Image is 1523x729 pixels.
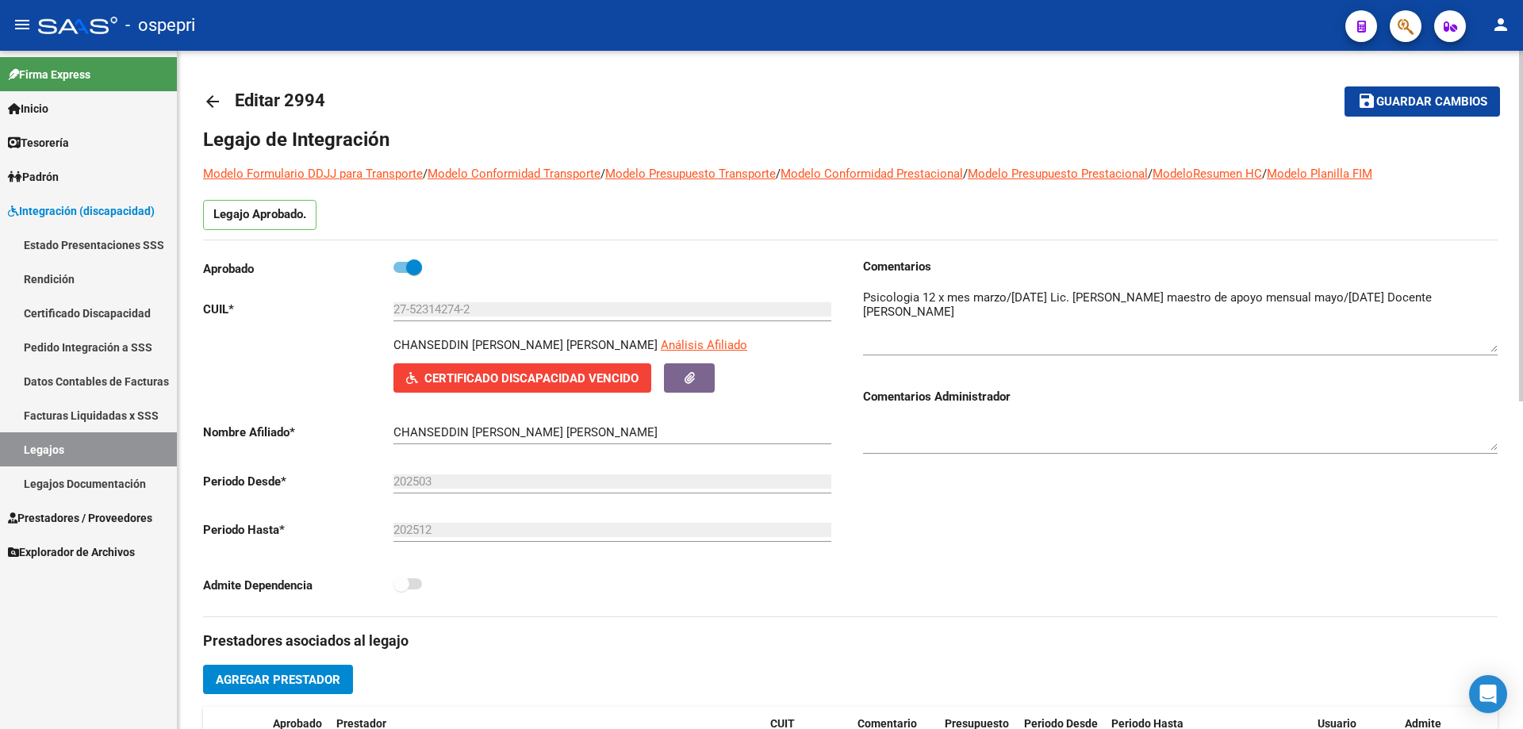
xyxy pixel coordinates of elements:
[8,543,135,561] span: Explorador de Archivos
[203,127,1498,152] h1: Legajo de Integración
[235,90,325,110] span: Editar 2994
[8,134,69,152] span: Tesorería
[203,577,393,594] p: Admite Dependencia
[781,167,963,181] a: Modelo Conformidad Prestacional
[605,167,776,181] a: Modelo Presupuesto Transporte
[1357,91,1376,110] mat-icon: save
[203,200,316,230] p: Legajo Aprobado.
[8,168,59,186] span: Padrón
[1345,86,1500,116] button: Guardar cambios
[661,338,747,352] span: Análisis Afiliado
[424,371,639,386] span: Certificado Discapacidad Vencido
[203,473,393,490] p: Periodo Desde
[8,202,155,220] span: Integración (discapacidad)
[1491,15,1510,34] mat-icon: person
[863,258,1498,275] h3: Comentarios
[203,521,393,539] p: Periodo Hasta
[428,167,600,181] a: Modelo Conformidad Transporte
[125,8,195,43] span: - ospepri
[8,66,90,83] span: Firma Express
[216,673,340,687] span: Agregar Prestador
[8,509,152,527] span: Prestadores / Proveedores
[203,301,393,318] p: CUIL
[1153,167,1262,181] a: ModeloResumen HC
[203,92,222,111] mat-icon: arrow_back
[203,167,423,181] a: Modelo Formulario DDJJ para Transporte
[863,388,1498,405] h3: Comentarios Administrador
[13,15,32,34] mat-icon: menu
[1469,675,1507,713] div: Open Intercom Messenger
[203,630,1498,652] h3: Prestadores asociados al legajo
[203,665,353,694] button: Agregar Prestador
[1267,167,1372,181] a: Modelo Planilla FIM
[1376,95,1487,109] span: Guardar cambios
[393,336,658,354] p: CHANSEDDIN [PERSON_NAME] [PERSON_NAME]
[203,424,393,441] p: Nombre Afiliado
[393,363,651,393] button: Certificado Discapacidad Vencido
[968,167,1148,181] a: Modelo Presupuesto Prestacional
[8,100,48,117] span: Inicio
[203,260,393,278] p: Aprobado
